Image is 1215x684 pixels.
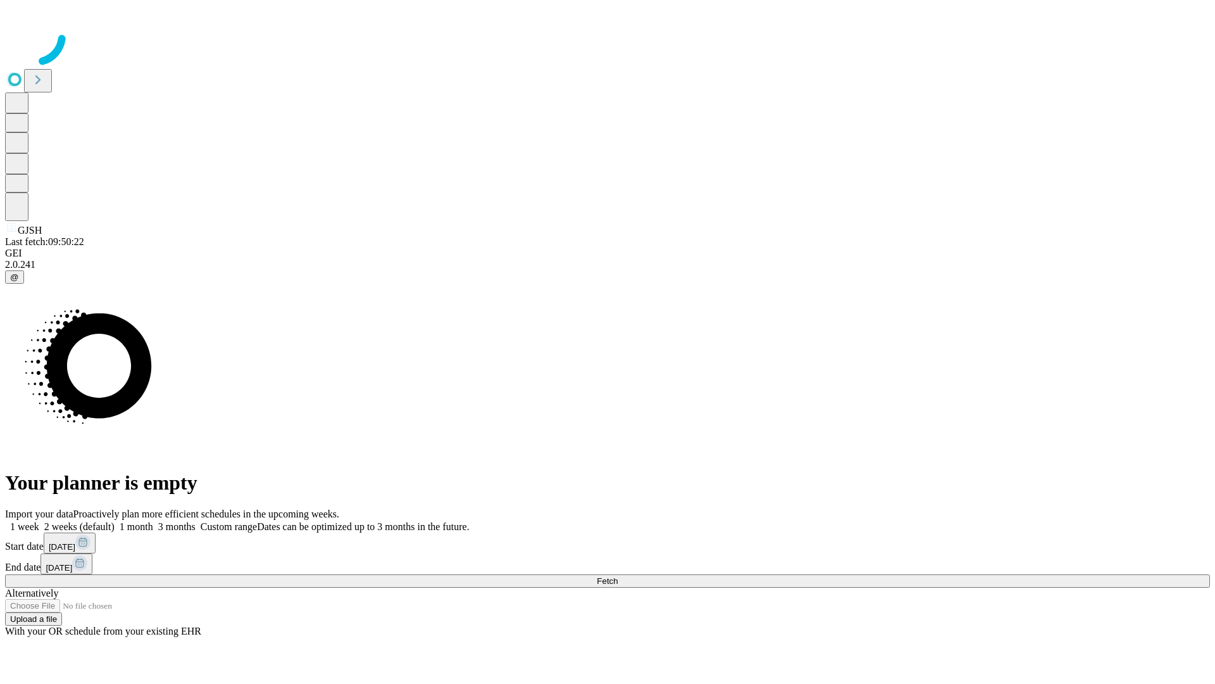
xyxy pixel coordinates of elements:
[5,509,73,519] span: Import your data
[5,612,62,626] button: Upload a file
[18,225,42,236] span: GJSH
[40,554,92,574] button: [DATE]
[5,626,201,636] span: With your OR schedule from your existing EHR
[257,521,469,532] span: Dates can be optimized up to 3 months in the future.
[44,521,115,532] span: 2 weeks (default)
[201,521,257,532] span: Custom range
[5,248,1210,259] div: GEI
[120,521,153,532] span: 1 month
[10,272,19,282] span: @
[5,471,1210,495] h1: Your planner is empty
[10,521,39,532] span: 1 week
[5,574,1210,588] button: Fetch
[5,236,84,247] span: Last fetch: 09:50:22
[49,542,75,552] span: [DATE]
[158,521,196,532] span: 3 months
[5,533,1210,554] div: Start date
[5,259,1210,270] div: 2.0.241
[5,554,1210,574] div: End date
[73,509,339,519] span: Proactively plan more efficient schedules in the upcoming weeks.
[5,588,58,598] span: Alternatively
[597,576,618,586] span: Fetch
[44,533,96,554] button: [DATE]
[5,270,24,284] button: @
[46,563,72,573] span: [DATE]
